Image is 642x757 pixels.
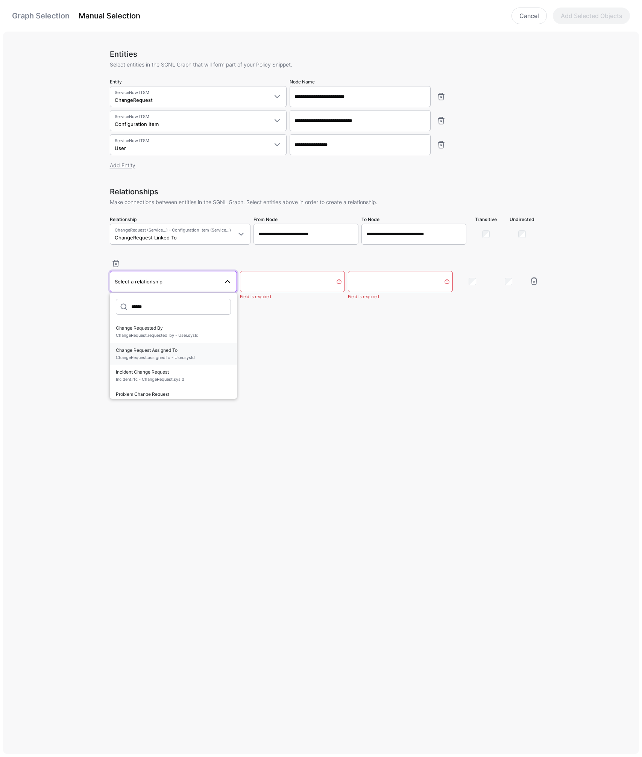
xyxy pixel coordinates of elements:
[110,365,237,387] button: Incident Change RequestIncident.rfc - ChangeRequest.sysId
[110,343,237,365] button: Change Request Assigned ToChangeRequest.assignedTo - User.sysId
[116,389,231,407] span: Problem Change Request
[79,11,140,20] a: Manual Selection
[110,198,539,206] p: Make connections between entities in the SGNL Graph. Select entities above in order to create a r...
[110,216,137,223] label: Relationship
[115,89,268,96] span: ServiceNow ITSM
[110,50,539,59] h3: Entities
[110,79,122,85] label: Entity
[348,294,453,300] div: Field is required
[115,121,159,127] span: Configuration Item
[110,162,135,168] a: Add Entity
[240,294,345,300] div: Field is required
[116,376,231,383] span: Incident.rfc - ChangeRequest.sysId
[115,279,162,285] span: Select a relationship
[116,345,231,363] span: Change Request Assigned To
[110,387,237,409] button: Problem Change RequestProblem.rfc - ChangeRequest.sysId
[115,227,232,233] span: ChangeRequest (Service...) - Configuration Item (Service...)
[511,8,547,24] a: Cancel
[116,354,231,361] span: ChangeRequest.assignedTo - User.sysId
[110,61,539,68] p: Select entities in the SGNL Graph that will form part of your Policy Snippet.
[115,235,177,241] span: ChangeRequest Linked To
[115,114,268,120] span: ServiceNow ITSM
[290,79,315,85] label: Node Name
[475,216,497,223] label: Transitive
[361,216,379,223] label: To Node
[253,216,278,223] label: From Node
[110,187,539,196] h3: Relationships
[115,145,126,151] span: User
[115,97,153,103] span: ChangeRequest
[116,332,231,339] span: ChangeRequest.requested_by - User.sysId
[110,321,237,343] button: Change Requested ByChangeRequest.requested_by - User.sysId
[12,11,70,20] a: Graph Selection
[510,216,534,223] label: Undirected
[116,367,231,385] span: Incident Change Request
[115,138,268,144] span: ServiceNow ITSM
[116,323,231,341] span: Change Requested By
